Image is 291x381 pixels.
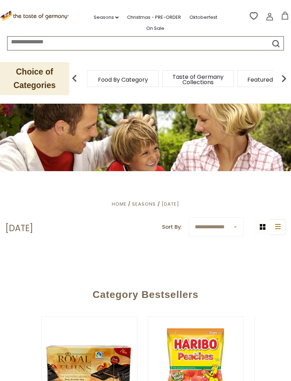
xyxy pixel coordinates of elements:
[161,201,179,207] a: [DATE]
[190,13,217,21] a: Oktoberfest
[170,74,226,85] a: Taste of Germany Collections
[94,13,119,21] a: Seasons
[146,25,164,32] a: On Sale
[67,71,82,86] img: previous arrow
[5,223,33,234] h1: [DATE]
[98,77,148,82] a: Food By Category
[132,201,156,207] a: Seasons
[277,71,291,86] img: next arrow
[112,201,127,207] a: Home
[127,13,181,21] a: Christmas - PRE-ORDER
[9,278,282,307] div: Category Bestsellers
[162,223,182,232] label: Sort By:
